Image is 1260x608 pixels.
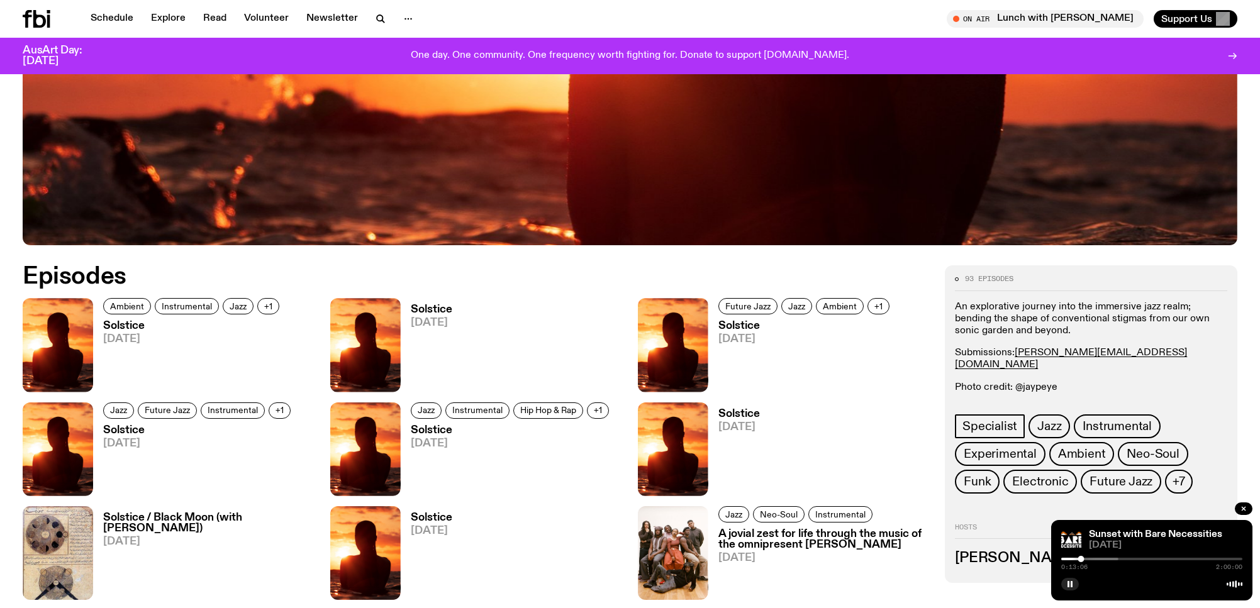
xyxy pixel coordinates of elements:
[816,298,864,314] a: Ambient
[230,301,247,311] span: Jazz
[162,301,212,311] span: Instrumental
[823,301,857,311] span: Ambient
[955,347,1227,371] p: Submissions:
[955,551,1227,565] h3: [PERSON_NAME]
[718,334,893,345] span: [DATE]
[110,406,127,415] span: Jazz
[1074,414,1161,438] a: Instrumental
[103,425,294,436] h3: Solstice
[93,425,294,496] a: Solstice[DATE]
[708,529,930,600] a: A jovial zest for life through the music of the omnipresent [PERSON_NAME][DATE]
[452,406,503,415] span: Instrumental
[718,529,930,550] h3: A jovial zest for life through the music of the omnipresent [PERSON_NAME]
[718,553,930,563] span: [DATE]
[276,406,284,415] span: +1
[1118,442,1188,466] a: Neo-Soul
[955,301,1227,338] p: An explorative journey into the immersive jazz realm; bending the shape of conventional stigmas f...
[1089,541,1242,550] span: [DATE]
[138,402,197,419] a: Future Jazz
[23,265,827,288] h2: Episodes
[638,298,708,392] img: A girl standing in the ocean as waist level, staring into the rise of the sun.
[962,419,1017,433] span: Specialist
[594,406,602,415] span: +1
[718,506,749,522] a: Jazz
[143,10,193,28] a: Explore
[1089,529,1222,539] a: Sunset with Bare Necessities
[1083,419,1152,433] span: Instrumental
[1127,447,1179,461] span: Neo-Soul
[299,10,365,28] a: Newsletter
[1216,564,1242,570] span: 2:00:00
[264,301,272,311] span: +1
[1029,414,1070,438] a: Jazz
[718,298,778,314] a: Future Jazz
[110,301,144,311] span: Ambient
[411,425,613,436] h3: Solstice
[257,298,279,314] button: +1
[1037,419,1061,433] span: Jazz
[1058,447,1106,461] span: Ambient
[269,402,291,419] button: +1
[103,512,315,534] h3: Solstice / Black Moon (with [PERSON_NAME])
[718,409,760,419] h3: Solstice
[93,512,315,600] a: Solstice / Black Moon (with [PERSON_NAME])[DATE]
[145,406,190,415] span: Future Jazz
[965,275,1013,282] span: 93 episodes
[955,470,1000,494] a: Funk
[401,425,613,496] a: Solstice[DATE]
[815,509,866,519] span: Instrumental
[520,406,576,415] span: Hip Hop & Rap
[103,321,283,331] h3: Solstice
[155,298,219,314] a: Instrumental
[874,301,883,311] span: +1
[1173,475,1185,489] span: +7
[103,334,283,345] span: [DATE]
[1165,470,1193,494] button: +7
[760,509,798,519] span: Neo-Soul
[788,301,805,311] span: Jazz
[196,10,234,28] a: Read
[718,321,893,331] h3: Solstice
[753,506,805,522] a: Neo-Soul
[401,512,452,600] a: Solstice[DATE]
[237,10,296,28] a: Volunteer
[411,304,452,315] h3: Solstice
[23,298,93,392] img: A girl standing in the ocean as waist level, staring into the rise of the sun.
[955,382,1227,394] p: Photo credit: @jaypeye
[955,414,1025,438] a: Specialist
[1161,13,1212,25] span: Support Us
[708,409,760,496] a: Solstice[DATE]
[411,318,452,328] span: [DATE]
[1061,530,1081,550] a: Bare Necessities
[808,506,873,522] a: Instrumental
[1081,470,1161,494] a: Future Jazz
[867,298,889,314] button: +1
[947,10,1144,28] button: On AirLunch with [PERSON_NAME]
[1154,10,1237,28] button: Support Us
[93,321,283,392] a: Solstice[DATE]
[23,45,103,67] h3: AusArt Day: [DATE]
[201,402,265,419] a: Instrumental
[208,406,258,415] span: Instrumental
[411,50,849,62] p: One day. One community. One frequency worth fighting for. Donate to support [DOMAIN_NAME].
[23,402,93,496] img: A girl standing in the ocean as waist level, staring into the rise of the sun.
[1012,475,1068,489] span: Electronic
[330,506,401,600] img: A girl standing in the ocean as waist level, staring into the rise of the sun.
[411,438,613,449] span: [DATE]
[401,304,452,392] a: Solstice[DATE]
[964,447,1037,461] span: Experimental
[638,506,708,600] img: All seven members of Kokoroko either standing, sitting or spread out on the ground. They are hudd...
[587,402,609,419] button: +1
[411,402,442,419] a: Jazz
[1049,442,1115,466] a: Ambient
[725,301,771,311] span: Future Jazz
[445,402,510,419] a: Instrumental
[103,402,134,419] a: Jazz
[955,442,1045,466] a: Experimental
[103,438,294,449] span: [DATE]
[411,512,452,523] h3: Solstice
[23,506,93,600] img: A scanned scripture of medieval islamic astrology illustrating an eclipse
[638,402,708,496] img: A girl standing in the ocean as waist level, staring into the rise of the sun.
[411,526,452,536] span: [DATE]
[330,298,401,392] img: A girl standing in the ocean as waist level, staring into the rise of the sun.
